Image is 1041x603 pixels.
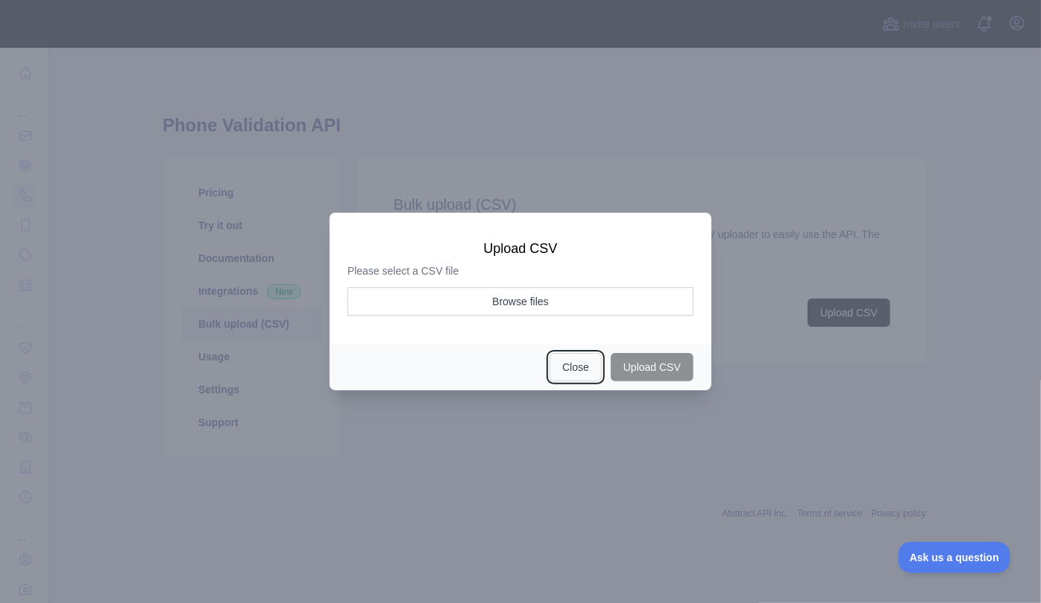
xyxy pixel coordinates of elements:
[347,287,694,316] button: Browse files
[347,263,694,278] p: Please select a CSV file
[550,353,602,381] button: Close
[611,353,694,381] button: Upload CSV
[347,240,694,257] h3: Upload CSV
[899,542,1011,573] iframe: Toggle Customer Support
